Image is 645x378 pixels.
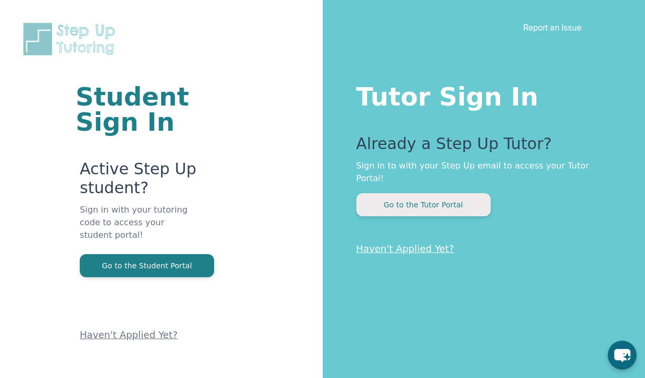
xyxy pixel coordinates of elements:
[80,260,214,270] a: Go to the Student Portal
[80,160,197,204] p: Active Step Up student?
[356,193,491,216] button: Go to the Tutor Portal
[356,199,491,209] a: Go to the Tutor Portal
[21,21,122,57] img: Step Up Tutoring horizontal logo
[608,341,637,370] button: chat-button
[80,204,197,254] p: Sign in with your tutoring code to access your student portal!
[356,134,604,160] p: Already a Step Up Tutor?
[356,160,604,185] p: Sign in to with your Step Up email to access your Tutor Portal!
[80,329,178,340] a: Haven't Applied Yet?
[356,243,454,254] a: Haven't Applied Yet?
[80,254,214,277] button: Go to the Student Portal
[356,80,604,109] h1: Tutor Sign In
[76,84,197,134] h1: Student Sign In
[523,22,581,33] a: Report an Issue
